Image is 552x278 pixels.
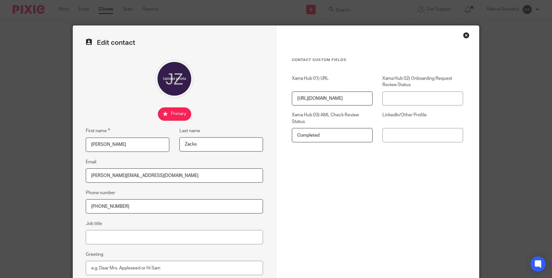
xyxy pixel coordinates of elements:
label: Email [86,159,96,165]
label: Phone number [86,190,115,196]
label: LinkedIn/Other Profile [382,112,463,125]
label: Xama Hub 03) AML Check Review Status [292,112,373,125]
div: Close this dialog window [463,32,469,38]
label: Xama Hub 01) URL [292,75,373,88]
input: e.g. Dear Mrs. Appleseed or Hi Sam [86,261,263,275]
label: Last name [179,128,200,134]
label: First name [86,127,110,134]
label: Xama Hub 02) Onboarding Request Review Status [382,75,463,88]
label: Greeting [86,251,103,258]
h3: Contact Custom fields [292,58,463,63]
h2: Edit contact [86,38,263,47]
label: Job title [86,220,102,227]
